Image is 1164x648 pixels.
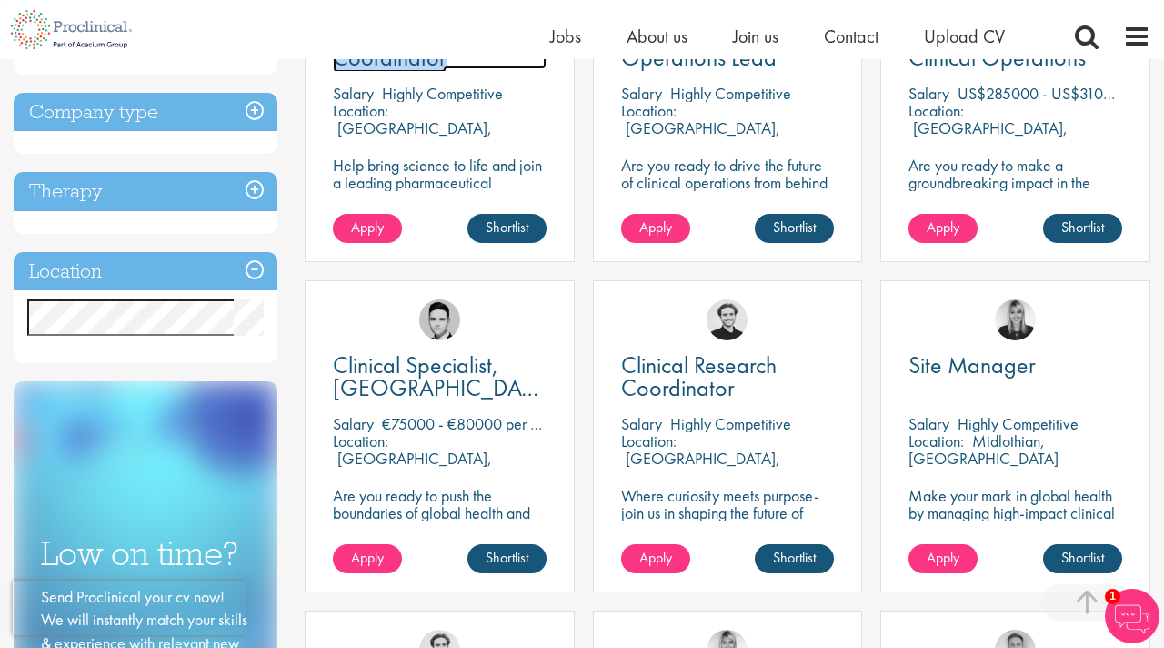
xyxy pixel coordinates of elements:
[1105,589,1159,643] img: Chatbot
[908,83,949,104] span: Salary
[924,25,1005,48] a: Upload CV
[621,430,677,451] span: Location:
[333,157,547,243] p: Help bring science to life and join a leading pharmaceutical company to play a key role in delive...
[467,214,547,243] a: Shortlist
[621,83,662,104] span: Salary
[670,413,791,434] p: Highly Competitive
[351,548,384,567] span: Apply
[41,536,250,572] h3: Low on time?
[908,430,1059,469] p: Midlothian, [GEOGRAPHIC_DATA]
[627,25,687,48] a: About us
[621,544,690,573] a: Apply
[333,544,402,573] a: Apply
[14,172,277,211] h3: Therapy
[621,413,662,434] span: Salary
[755,544,834,573] a: Shortlist
[382,413,557,434] p: €75000 - €80000 per hour
[333,430,388,451] span: Location:
[333,83,374,104] span: Salary
[707,299,748,340] img: Nico Kohlwes
[639,548,672,567] span: Apply
[621,117,780,156] p: [GEOGRAPHIC_DATA], [GEOGRAPHIC_DATA]
[958,413,1079,434] p: Highly Competitive
[351,218,384,237] span: Apply
[550,25,581,48] a: Jobs
[755,214,834,243] a: Shortlist
[927,548,959,567] span: Apply
[908,100,964,121] span: Location:
[621,354,835,400] a: Clinical Research Coordinator
[908,24,1122,69] a: Executive Director Clinical Operations
[908,117,1068,156] p: [GEOGRAPHIC_DATA], [GEOGRAPHIC_DATA]
[14,252,277,291] h3: Location
[908,349,1036,380] span: Site Manager
[333,448,492,486] p: [GEOGRAPHIC_DATA], [GEOGRAPHIC_DATA]
[333,487,547,591] p: Are you ready to push the boundaries of global health and make a lasting impact? This role at a h...
[333,24,547,69] a: Clinical Research Coordinator
[908,413,949,434] span: Salary
[908,487,1122,539] p: Make your mark in global health by managing high-impact clinical trials with a leading CRO.
[908,544,978,573] a: Apply
[908,354,1122,377] a: Site Manager
[927,218,959,237] span: Apply
[1043,214,1122,243] a: Shortlist
[419,299,460,340] img: Connor Lynes
[333,100,388,121] span: Location:
[621,487,835,539] p: Where curiosity meets purpose-join us in shaping the future of science.
[1105,589,1120,604] span: 1
[639,218,672,237] span: Apply
[467,544,547,573] a: Shortlist
[333,413,374,434] span: Salary
[382,83,503,104] p: Highly Competitive
[670,83,791,104] p: Highly Competitive
[995,299,1036,340] img: Janelle Jones
[333,349,552,426] span: Clinical Specialist, [GEOGRAPHIC_DATA] - Cardiac
[333,354,547,400] a: Clinical Specialist, [GEOGRAPHIC_DATA] - Cardiac
[908,157,1122,260] p: Are you ready to make a groundbreaking impact in the world of biotechnology? Join a growing compa...
[14,93,277,132] h3: Company type
[824,25,878,48] a: Contact
[1043,544,1122,573] a: Shortlist
[621,349,777,403] span: Clinical Research Coordinator
[908,430,964,451] span: Location:
[733,25,778,48] a: Join us
[621,214,690,243] a: Apply
[13,581,246,635] iframe: reCAPTCHA
[621,448,780,486] p: [GEOGRAPHIC_DATA], [GEOGRAPHIC_DATA]
[621,24,835,69] a: Biomarker Clinical Operations Lead
[333,117,492,156] p: [GEOGRAPHIC_DATA], [GEOGRAPHIC_DATA]
[621,100,677,121] span: Location:
[621,157,835,243] p: Are you ready to drive the future of clinical operations from behind the scenes? Looking to be in...
[908,214,978,243] a: Apply
[333,214,402,243] a: Apply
